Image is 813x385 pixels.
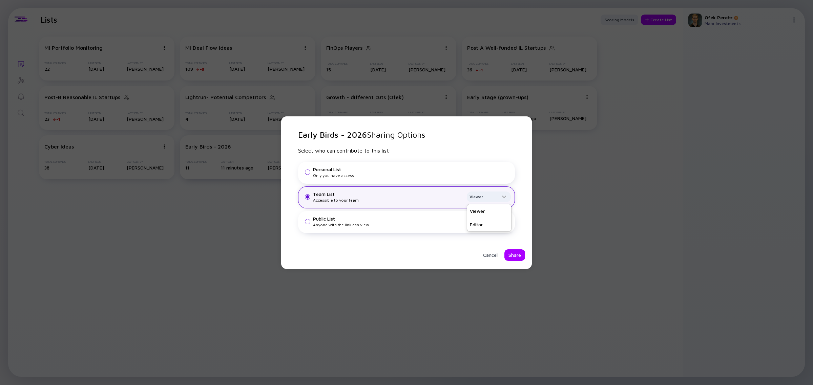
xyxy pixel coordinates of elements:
div: Only you have access [313,173,511,178]
div: Viewer [467,204,511,218]
div: Editor [467,218,511,231]
h1: Sharing Options [298,130,515,139]
div: Anyone with the link can view [313,222,511,227]
div: Accessible to your team [313,198,464,203]
div: Select who can contribute to this list: [298,148,515,154]
button: Cancel [479,249,502,261]
div: Team List [313,191,464,197]
button: Share [504,249,525,261]
div: Public List [313,216,511,222]
span: Early Birds - 2026 [298,130,367,139]
div: Personal List [313,166,511,172]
